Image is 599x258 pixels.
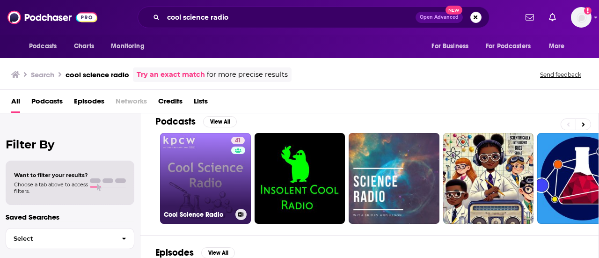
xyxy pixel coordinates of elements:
img: Podchaser - Follow, Share and Rate Podcasts [7,8,97,26]
a: PodcastsView All [155,116,237,127]
button: Show profile menu [571,7,592,28]
a: Show notifications dropdown [522,9,538,25]
span: Monitoring [111,40,144,53]
a: Try an exact match [137,69,205,80]
input: Search podcasts, credits, & more... [163,10,416,25]
button: open menu [22,37,69,55]
svg: Add a profile image [584,7,592,15]
span: For Podcasters [486,40,531,53]
a: Lists [194,94,208,113]
a: Episodes [74,94,104,113]
p: Saved Searches [6,213,134,221]
span: Want to filter your results? [14,172,88,178]
span: Open Advanced [420,15,459,20]
a: Podcasts [31,94,63,113]
span: Logged in as mdekoning [571,7,592,28]
span: Select [6,236,114,242]
button: Open AdvancedNew [416,12,463,23]
h2: Filter By [6,138,134,151]
span: Networks [116,94,147,113]
h3: Cool Science Radio [164,211,232,219]
span: More [549,40,565,53]
span: Charts [74,40,94,53]
a: All [11,94,20,113]
span: New [446,6,462,15]
a: 41Cool Science Radio [160,133,251,224]
button: open menu [542,37,577,55]
button: Select [6,228,134,249]
span: For Business [431,40,468,53]
button: open menu [104,37,156,55]
a: 41 [231,137,245,144]
button: Send feedback [537,71,584,79]
span: 41 [235,136,241,146]
h2: Podcasts [155,116,196,127]
h3: Search [31,70,54,79]
h3: cool science radio [66,70,129,79]
button: View All [203,116,237,127]
span: for more precise results [207,69,288,80]
a: Credits [158,94,183,113]
button: open menu [425,37,480,55]
span: Podcasts [29,40,57,53]
a: Show notifications dropdown [545,9,560,25]
a: Charts [68,37,100,55]
span: Choose a tab above to access filters. [14,181,88,194]
button: open menu [480,37,544,55]
div: Search podcasts, credits, & more... [138,7,489,28]
img: User Profile [571,7,592,28]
